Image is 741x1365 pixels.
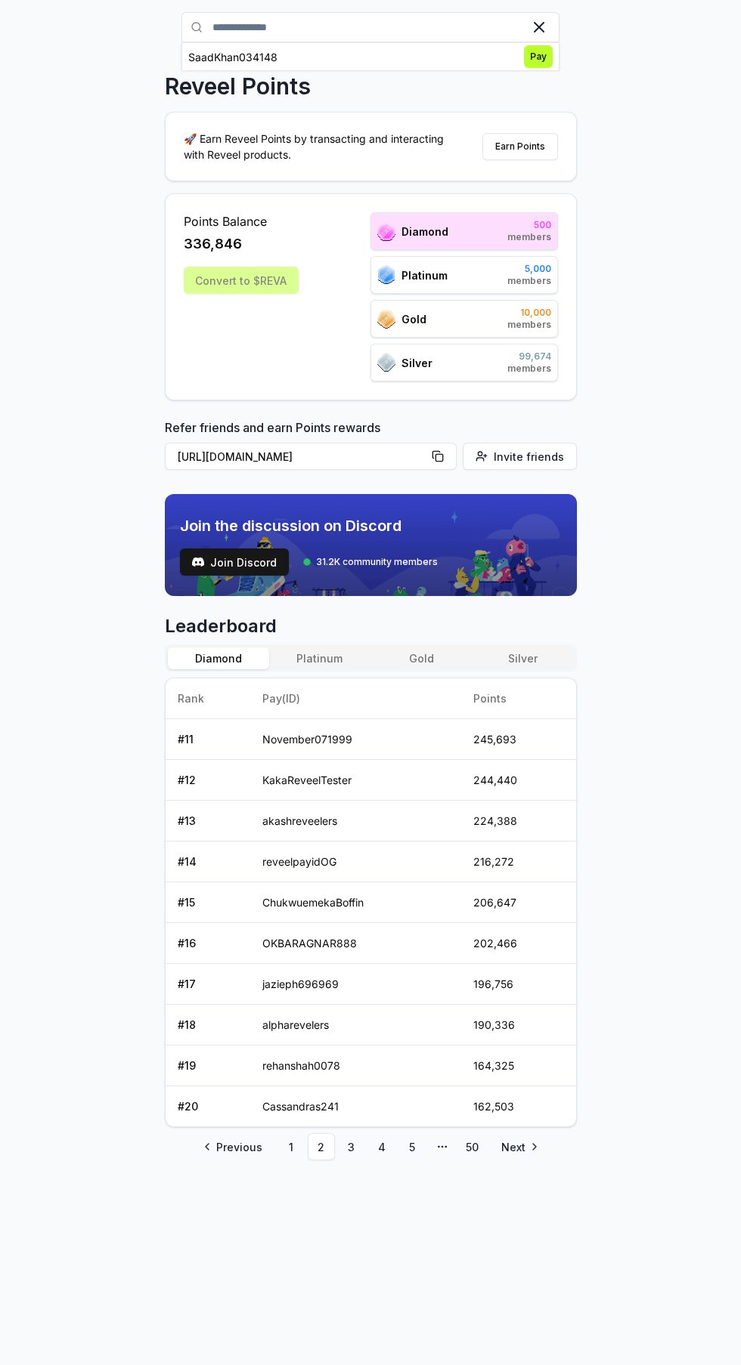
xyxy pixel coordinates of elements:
[165,73,311,100] p: Reveel Points
[472,647,573,669] button: Silver
[250,964,461,1005] td: jazieph696969
[166,882,251,923] td: # 15
[507,307,551,319] span: 10,000
[184,212,299,230] span: Points Balance
[180,548,289,576] button: Join Discord
[181,43,560,70] button: SaadKhan034148Pay
[461,678,575,719] th: Points
[166,964,251,1005] td: # 17
[210,554,277,570] span: Join Discord
[377,222,395,241] img: ranks_icon
[250,1005,461,1045] td: alpharevelers
[165,418,577,476] div: Refer friends and earn Points rewards
[461,719,575,760] td: 245,693
[166,801,251,842] td: # 13
[461,842,575,882] td: 216,272
[250,719,461,760] td: November071999
[524,45,553,68] span: Pay
[250,923,461,964] td: OKBARAGNAR888
[166,719,251,760] td: # 11
[461,1086,575,1127] td: 162,503
[166,1045,251,1086] td: # 19
[184,131,456,162] p: 🚀 Earn Reveel Points by transacting and interacting with Reveel products.
[507,275,551,287] span: members
[507,351,551,363] span: 99,674
[250,801,461,842] td: akashreveelers
[166,923,251,964] td: # 16
[494,449,564,465] span: Invite friends
[463,443,577,470] button: Invite friends
[168,647,269,669] button: Diamond
[507,231,551,243] span: members
[501,1139,526,1155] span: Next
[166,842,251,882] td: # 14
[402,224,448,239] span: Diamond
[377,353,395,372] img: ranks_icon
[507,219,551,231] span: 500
[188,49,277,65] div: SaadKhan034148
[165,614,577,638] span: Leaderboard
[398,1133,426,1160] a: 5
[507,263,551,275] span: 5,000
[166,1005,251,1045] td: # 18
[250,1086,461,1127] td: Cassandras241
[180,548,289,576] a: testJoin Discord
[308,1133,335,1160] a: 2
[402,355,433,371] span: Silver
[402,311,426,327] span: Gold
[277,1133,305,1160] a: 1
[192,556,204,568] img: test
[250,678,461,719] th: Pay(ID)
[165,1133,577,1160] nav: pagination
[316,556,438,568] span: 31.2K community members
[377,310,395,329] img: ranks_icon
[507,319,551,331] span: members
[461,923,575,964] td: 202,466
[461,760,575,801] td: 244,440
[461,882,575,923] td: 206,647
[338,1133,365,1160] a: 3
[166,1086,251,1127] td: # 20
[165,494,577,596] img: discord_banner
[166,760,251,801] td: # 12
[368,1133,395,1160] a: 4
[482,133,558,160] button: Earn Points
[377,265,395,285] img: ranks_icon
[402,267,448,283] span: Platinum
[461,1045,575,1086] td: 164,325
[250,882,461,923] td: ChukwuemekaBoffin
[184,233,242,255] span: 336,846
[216,1139,262,1155] span: Previous
[250,1045,461,1086] td: rehanshah0078
[461,964,575,1005] td: 196,756
[370,647,472,669] button: Gold
[250,760,461,801] td: KakaReveelTester
[166,678,251,719] th: Rank
[507,363,551,375] span: members
[461,1005,575,1045] td: 190,336
[180,515,438,536] span: Join the discussion on Discord
[165,443,457,470] button: [URL][DOMAIN_NAME]
[489,1133,548,1160] a: Go to next page
[250,842,461,882] td: reveelpayidOG
[269,647,370,669] button: Platinum
[194,1133,274,1160] a: Go to previous page
[461,801,575,842] td: 224,388
[459,1133,486,1160] a: 50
